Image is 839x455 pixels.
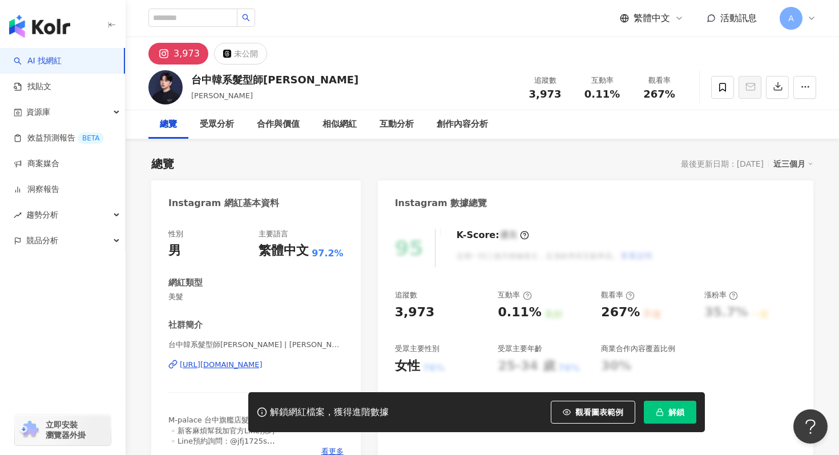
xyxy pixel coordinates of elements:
[312,247,344,260] span: 97.2%
[257,118,300,131] div: 合作與價值
[168,360,344,370] a: [URL][DOMAIN_NAME]
[380,118,414,131] div: 互動分析
[395,344,439,354] div: 受眾主要性別
[191,73,358,87] div: 台中韓系髮型師[PERSON_NAME]
[638,75,681,86] div: 觀看率
[168,242,181,260] div: 男
[498,290,531,300] div: 互動率
[168,197,279,210] div: Instagram 網紅基本資料
[634,12,670,25] span: 繁體中文
[148,70,183,104] img: KOL Avatar
[584,88,620,100] span: 0.11%
[180,360,263,370] div: [URL][DOMAIN_NAME]
[234,46,258,62] div: 未公開
[498,304,541,321] div: 0.11%
[259,229,288,239] div: 主要語言
[270,406,389,418] div: 解鎖網紅檔案，獲得進階數據
[26,99,50,125] span: 資源庫
[14,81,51,92] a: 找貼文
[704,290,738,300] div: 漲粉率
[395,357,420,375] div: 女性
[395,197,487,210] div: Instagram 數據總覽
[168,292,344,302] span: 美髮
[644,401,696,424] button: 解鎖
[26,228,58,253] span: 競品分析
[773,156,813,171] div: 近三個月
[160,118,177,131] div: 總覽
[214,43,267,65] button: 未公開
[395,290,417,300] div: 追蹤數
[601,290,635,300] div: 觀看率
[322,118,357,131] div: 相似網紅
[151,156,174,172] div: 總覽
[643,88,675,100] span: 267%
[395,304,435,321] div: 3,973
[668,408,684,417] span: 解鎖
[498,344,542,354] div: 受眾主要年齡
[26,202,58,228] span: 趨勢分析
[529,88,562,100] span: 3,973
[601,344,675,354] div: 商業合作內容覆蓋比例
[551,401,635,424] button: 觀看圖表範例
[14,132,104,144] a: 效益預測報告BETA
[46,420,86,440] span: 立即安裝 瀏覽器外掛
[191,91,253,100] span: [PERSON_NAME]
[168,340,344,350] span: 台中韓系髮型師[PERSON_NAME] | [PERSON_NAME]| [PERSON_NAME]
[168,277,203,289] div: 網紅類型
[14,211,22,219] span: rise
[148,43,208,65] button: 3,973
[14,184,59,195] a: 洞察報告
[18,421,41,439] img: chrome extension
[15,414,111,445] a: chrome extension立即安裝 瀏覽器外掛
[168,319,203,331] div: 社群簡介
[14,158,59,170] a: 商案媒合
[14,55,62,67] a: searchAI 找網紅
[457,229,529,241] div: K-Score :
[788,12,794,25] span: A
[601,304,640,321] div: 267%
[174,46,200,62] div: 3,973
[9,15,70,38] img: logo
[575,408,623,417] span: 觀看圖表範例
[580,75,624,86] div: 互動率
[200,118,234,131] div: 受眾分析
[523,75,567,86] div: 追蹤數
[437,118,488,131] div: 創作內容分析
[681,159,764,168] div: 最後更新日期：[DATE]
[259,242,309,260] div: 繁體中文
[242,14,250,22] span: search
[168,229,183,239] div: 性別
[720,13,757,23] span: 活動訊息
